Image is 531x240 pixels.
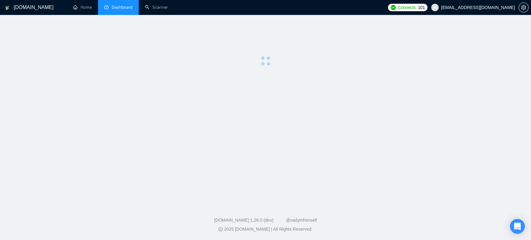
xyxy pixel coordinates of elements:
[112,5,133,10] span: Dashboard
[286,218,317,223] a: @vadymhimself
[510,219,525,234] div: Open Intercom Messenger
[519,2,529,12] button: setting
[418,4,425,11] span: 101
[398,4,417,11] span: Connects:
[433,5,437,10] span: user
[73,5,92,10] a: homeHome
[145,5,168,10] a: searchScanner
[5,226,526,233] div: 2025 [DOMAIN_NAME] | All Rights Reserved.
[218,227,223,231] span: copyright
[391,5,396,10] img: upwork-logo.png
[519,5,528,10] span: setting
[5,3,10,13] img: logo
[214,218,273,223] a: [DOMAIN_NAME] 1.26.0 (dev)
[519,5,529,10] a: setting
[104,5,109,9] span: dashboard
